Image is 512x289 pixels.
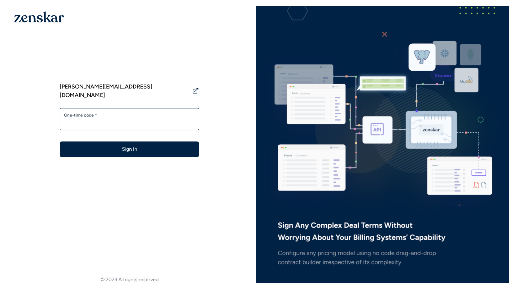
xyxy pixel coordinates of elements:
label: One-time code * [64,112,195,118]
footer: © 2023 All rights reserved [3,276,256,283]
button: Sign In [60,141,199,157]
span: [PERSON_NAME][EMAIL_ADDRESS][DOMAIN_NAME] [60,82,189,100]
img: 1OGAJ2xQqyY4LXKgY66KYq0eOWRCkrZdAb3gUhuVAqdWPZE9SRJmCz+oDMSn4zDLXe31Ii730ItAGKgCKgCCgCikA4Av8PJUP... [14,11,64,22]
